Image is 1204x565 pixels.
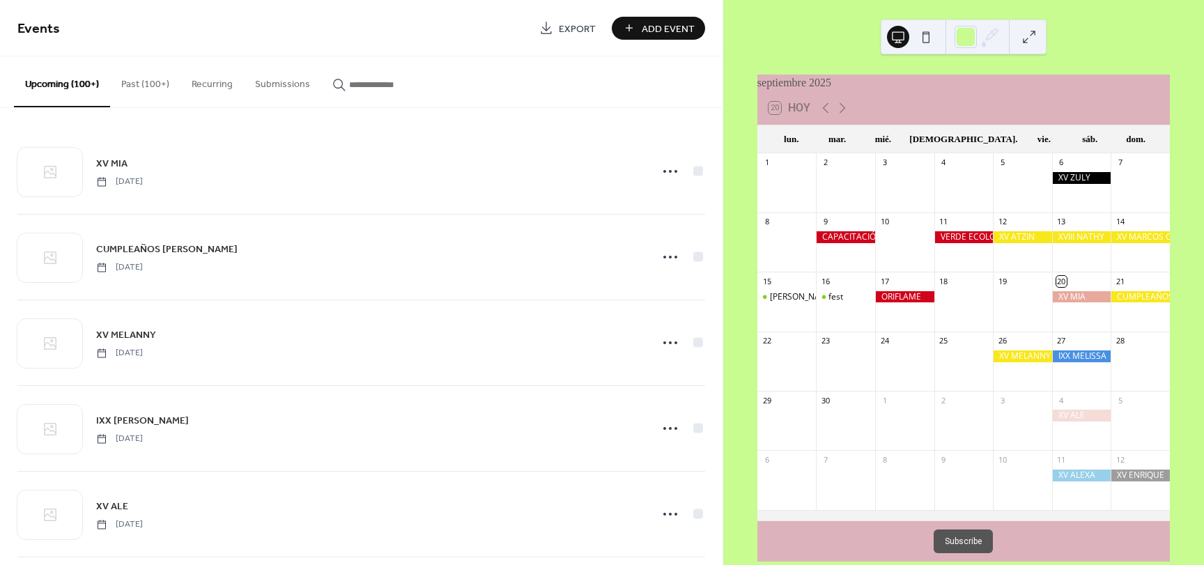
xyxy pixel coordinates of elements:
[879,217,890,227] div: 10
[993,231,1052,243] div: XV ATZIN
[939,276,949,286] div: 18
[180,56,244,106] button: Recurring
[939,157,949,168] div: 4
[762,217,772,227] div: 8
[110,56,180,106] button: Past (100+)
[1115,217,1125,227] div: 14
[879,157,890,168] div: 3
[997,217,1008,227] div: 12
[1056,336,1067,346] div: 27
[816,231,875,243] div: CAPACITACIÓN
[96,241,238,257] a: CUMPLEAÑOS [PERSON_NAME]
[939,395,949,405] div: 2
[828,291,843,303] div: fest
[762,276,772,286] div: 15
[906,125,1021,153] div: [DEMOGRAPHIC_DATA].
[1052,410,1111,421] div: XV ALE
[934,529,993,553] button: Subscribe
[816,291,875,303] div: fest
[997,157,1008,168] div: 5
[642,22,695,36] span: Add Event
[762,157,772,168] div: 1
[879,395,890,405] div: 1
[17,15,60,42] span: Events
[820,217,831,227] div: 9
[1052,172,1111,184] div: XV ZULY
[820,395,831,405] div: 30
[1113,125,1159,153] div: dom.
[96,261,143,274] span: [DATE]
[1115,454,1125,465] div: 12
[993,350,1052,362] div: XV MELANNY
[1056,157,1067,168] div: 6
[757,291,817,303] div: puente
[96,500,128,514] span: XV ALE
[96,242,238,257] span: CUMPLEAÑOS [PERSON_NAME]
[1052,350,1111,362] div: IXX MELISSA
[820,454,831,465] div: 7
[762,336,772,346] div: 22
[244,56,321,106] button: Submissions
[879,276,890,286] div: 17
[879,454,890,465] div: 8
[96,176,143,188] span: [DATE]
[879,336,890,346] div: 24
[875,291,934,303] div: ORIFLAME
[96,518,143,531] span: [DATE]
[612,17,705,40] button: Add Event
[14,56,110,107] button: Upcoming (100+)
[860,125,906,153] div: mié.
[1115,395,1125,405] div: 5
[1115,157,1125,168] div: 7
[997,454,1008,465] div: 10
[96,412,189,428] a: IXX [PERSON_NAME]
[1052,231,1111,243] div: XVIII NATHY
[1021,125,1067,153] div: vie.
[939,336,949,346] div: 25
[1111,470,1170,481] div: XV ENRIQUE
[559,22,596,36] span: Export
[762,454,772,465] div: 6
[96,327,156,343] a: XV MELANNY
[96,155,128,171] a: XV MIA
[96,414,189,428] span: IXX [PERSON_NAME]
[939,217,949,227] div: 11
[96,347,143,359] span: [DATE]
[934,231,994,243] div: VERDE ECOLOGISTA
[96,498,128,514] a: XV ALE
[769,125,815,153] div: lun.
[96,328,156,343] span: XV MELANNY
[96,433,143,445] span: [DATE]
[820,276,831,286] div: 16
[1056,454,1067,465] div: 11
[1111,231,1170,243] div: XV MARCOS CALEB
[1052,470,1111,481] div: XV ALEXA
[762,395,772,405] div: 29
[815,125,860,153] div: mar.
[96,157,128,171] span: XV MIA
[1111,291,1170,303] div: CUMPLEAÑOS RODRIGO
[820,157,831,168] div: 2
[997,395,1008,405] div: 3
[997,276,1008,286] div: 19
[1056,276,1067,286] div: 20
[1115,336,1125,346] div: 28
[1067,125,1113,153] div: sáb.
[939,454,949,465] div: 9
[529,17,606,40] a: Export
[1056,395,1067,405] div: 4
[997,336,1008,346] div: 26
[1056,217,1067,227] div: 13
[757,75,1170,91] div: septiembre 2025
[770,291,835,303] div: [PERSON_NAME]
[820,336,831,346] div: 23
[1052,291,1111,303] div: XV MIA
[1115,276,1125,286] div: 21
